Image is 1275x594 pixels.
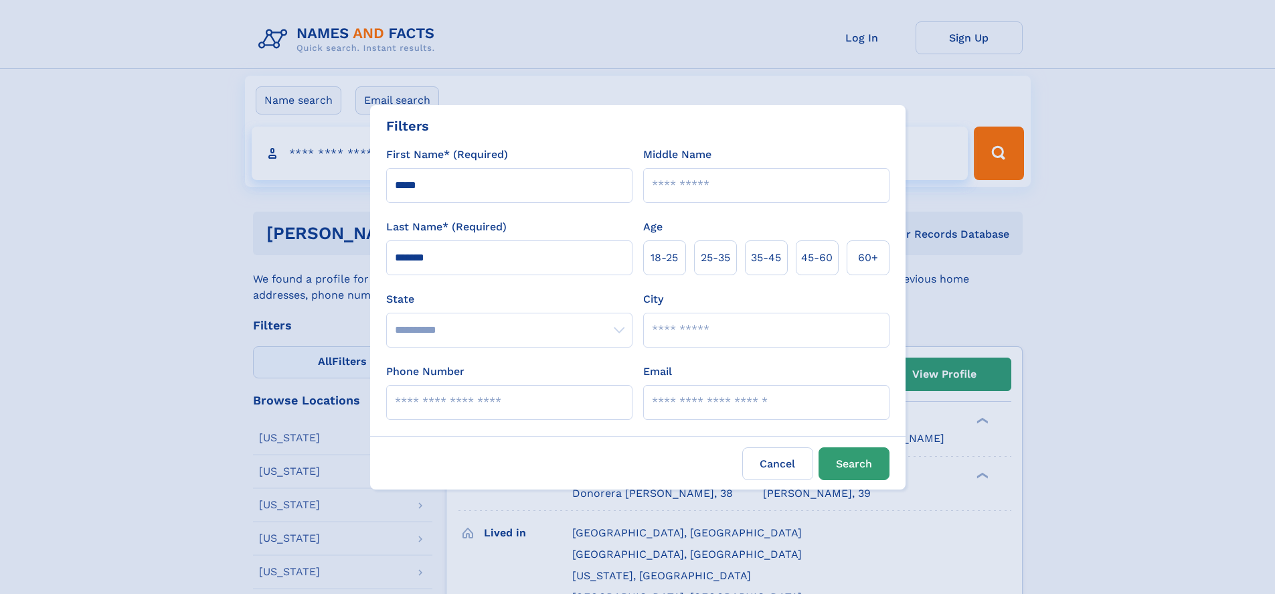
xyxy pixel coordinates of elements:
span: 45‑60 [801,250,833,266]
label: Middle Name [643,147,711,163]
label: Phone Number [386,364,464,380]
label: State [386,291,632,307]
label: Cancel [742,447,813,480]
span: 25‑35 [701,250,730,266]
label: City [643,291,663,307]
div: Filters [386,116,429,136]
span: 18‑25 [651,250,678,266]
label: Last Name* (Required) [386,219,507,235]
label: Age [643,219,663,235]
button: Search [819,447,889,480]
span: 35‑45 [751,250,781,266]
span: 60+ [858,250,878,266]
label: Email [643,364,672,380]
label: First Name* (Required) [386,147,508,163]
